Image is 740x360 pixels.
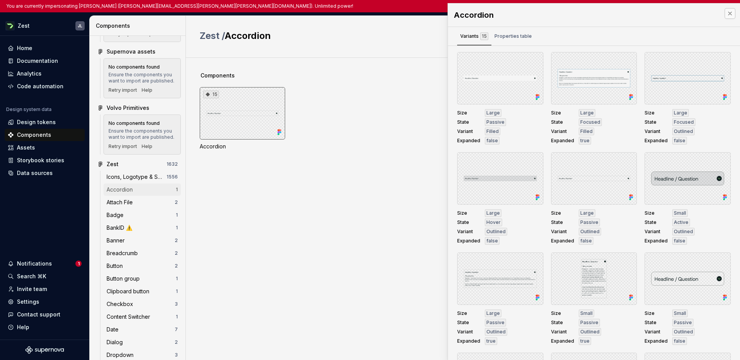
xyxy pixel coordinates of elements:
[176,276,178,282] div: 1
[5,296,85,308] a: Settings
[104,247,181,259] a: Breadcrumb2
[94,45,181,58] a: Supernova assets
[17,311,60,318] div: Contact support
[17,57,58,65] div: Documentation
[203,91,219,98] div: 15
[17,70,42,77] div: Analytics
[104,183,181,196] a: Accordion1
[6,106,52,113] div: Design system data
[25,346,64,354] svg: Supernova Logo
[107,326,122,333] div: Date
[109,64,160,70] div: No components found
[486,110,500,116] span: Large
[107,338,126,346] div: Dialog
[457,138,480,144] span: Expanded
[96,22,182,30] div: Components
[200,30,511,42] h2: Accordion
[104,336,181,348] a: Dialog2
[551,320,574,326] span: State
[645,128,668,135] span: Variant
[5,257,85,270] button: Notifications1
[5,283,85,295] a: Invite team
[486,329,506,335] span: Outlined
[107,262,126,270] div: Button
[109,72,176,84] div: Ensure the components you want to import are published.
[486,219,501,225] span: Hover
[5,321,85,333] button: Help
[104,234,181,247] a: Banner2
[142,143,152,150] div: Help
[175,199,178,205] div: 2
[551,210,574,216] span: Size
[551,338,574,344] span: Expanded
[104,323,181,336] a: Date7
[5,167,85,179] a: Data sources
[551,138,574,144] span: Expanded
[104,222,181,234] a: BankID ⚠️1
[107,288,152,295] div: Clipboard button
[551,329,574,335] span: Variant
[176,187,178,193] div: 1
[457,310,480,316] span: Size
[457,219,480,225] span: State
[674,138,685,144] span: false
[5,42,85,54] a: Home
[17,169,53,177] div: Data sources
[107,224,135,232] div: BankID ⚠️
[551,310,574,316] span: Size
[175,326,178,333] div: 7
[107,211,127,219] div: Badge
[454,10,717,20] div: Accordion
[486,229,506,235] span: Outlined
[457,128,480,135] span: Variant
[104,171,181,183] a: Icons, Logotype & Symbol1556
[551,238,574,244] span: Expanded
[94,158,181,170] a: Zest1632
[109,87,137,93] div: Retry import
[486,138,498,144] span: false
[457,338,480,344] span: Expanded
[5,154,85,167] a: Storybook stories
[104,298,181,310] a: Checkbox3
[107,237,128,244] div: Banner
[17,144,35,151] div: Assets
[645,138,668,144] span: Expanded
[551,119,574,125] span: State
[107,186,136,193] div: Accordion
[107,249,141,257] div: Breadcrumb
[107,48,155,56] div: Supernova assets
[176,212,178,218] div: 1
[457,119,480,125] span: State
[109,128,176,140] div: Ensure the components you want to import are published.
[674,128,693,135] span: Outlined
[75,261,82,267] span: 1
[5,80,85,93] a: Code automation
[5,67,85,80] a: Analytics
[17,273,46,280] div: Search ⌘K
[460,32,488,40] div: Variants
[109,120,160,126] div: No components found
[5,270,85,283] button: Search ⌘K
[176,288,178,294] div: 1
[200,143,285,150] div: Accordion
[107,313,153,321] div: Content Switcher
[580,119,600,125] span: Focused
[176,225,178,231] div: 1
[486,238,498,244] span: false
[107,160,119,168] div: Zest
[167,174,178,180] div: 1556
[551,128,574,135] span: Variant
[17,298,39,306] div: Settings
[645,119,668,125] span: State
[551,219,574,225] span: State
[17,82,63,90] div: Code automation
[17,118,56,126] div: Design tokens
[107,351,137,359] div: Dropdown
[107,275,143,283] div: Button group
[486,210,500,216] span: Large
[17,260,52,267] div: Notifications
[142,87,152,93] a: Help
[107,199,136,206] div: Attach File
[175,237,178,244] div: 2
